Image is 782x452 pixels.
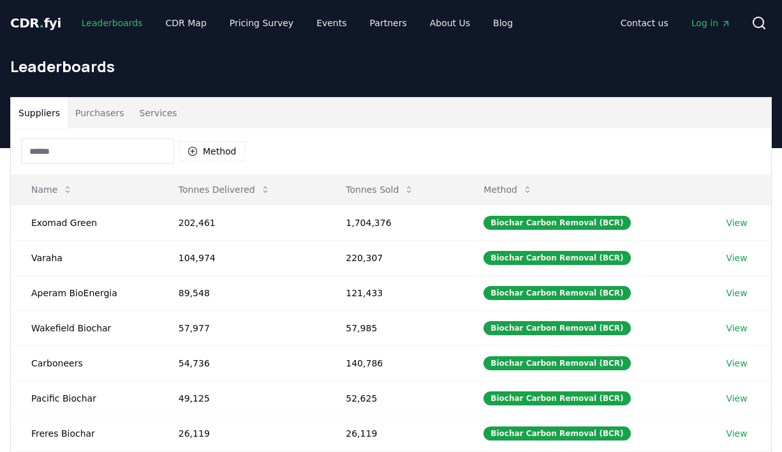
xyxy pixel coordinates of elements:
a: CDR.fyi [10,14,61,32]
button: Suppliers [11,98,68,128]
td: 57,977 [158,310,326,345]
td: 202,461 [158,205,326,240]
button: Services [132,98,185,128]
a: Blog [483,11,523,34]
a: Contact us [610,11,679,34]
div: Biochar Carbon Removal (BCR) [483,286,630,300]
a: About Us [420,11,480,34]
td: Carboneers [11,345,158,380]
a: Partners [360,11,417,34]
button: Method [473,177,543,202]
td: Exomad Green [11,205,158,240]
nav: Main [71,11,523,34]
a: View [726,427,747,440]
a: CDR Map [156,11,217,34]
a: View [726,216,747,229]
h1: Leaderboards [10,56,772,77]
td: 26,119 [158,416,326,451]
a: View [726,287,747,299]
td: Pacific Biochar [11,380,158,416]
td: 140,786 [325,345,463,380]
td: 121,433 [325,275,463,310]
div: Biochar Carbon Removal (BCR) [483,356,630,370]
td: 52,625 [325,380,463,416]
td: 57,985 [325,310,463,345]
td: 104,974 [158,240,326,275]
td: 26,119 [325,416,463,451]
div: Biochar Carbon Removal (BCR) [483,321,630,335]
div: Biochar Carbon Removal (BCR) [483,251,630,265]
td: 89,548 [158,275,326,310]
td: 49,125 [158,380,326,416]
button: Purchasers [68,98,132,128]
td: Freres Biochar [11,416,158,451]
a: View [726,357,747,370]
div: Biochar Carbon Removal (BCR) [483,216,630,230]
span: CDR fyi [10,15,61,31]
button: Method [179,141,245,162]
a: Events [306,11,357,34]
span: . [40,15,44,31]
td: Varaha [11,240,158,275]
div: Biochar Carbon Removal (BCR) [483,426,630,441]
a: Pricing Survey [219,11,304,34]
a: View [726,322,747,335]
td: 54,736 [158,345,326,380]
div: Biochar Carbon Removal (BCR) [483,391,630,405]
a: View [726,392,747,405]
a: Log in [681,11,741,34]
button: Name [21,177,83,202]
button: Tonnes Delivered [168,177,281,202]
nav: Main [610,11,741,34]
a: Leaderboards [71,11,153,34]
td: 220,307 [325,240,463,275]
td: 1,704,376 [325,205,463,240]
td: Aperam BioEnergia [11,275,158,310]
a: View [726,252,747,264]
button: Tonnes Sold [336,177,424,202]
td: Wakefield Biochar [11,310,158,345]
span: Log in [691,17,731,29]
